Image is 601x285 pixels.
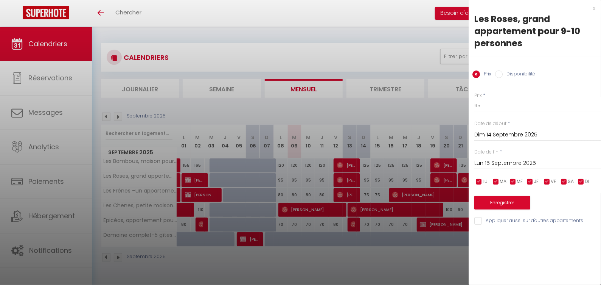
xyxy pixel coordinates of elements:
[474,120,506,127] label: Date de début
[469,4,595,13] div: x
[500,178,506,185] span: MA
[503,70,535,79] label: Disponibilité
[480,70,491,79] label: Prix
[517,178,523,185] span: ME
[6,3,29,26] button: Ouvrir le widget de chat LiveChat
[483,178,488,185] span: LU
[474,149,499,156] label: Date de fin
[474,196,530,210] button: Enregistrer
[474,92,482,99] label: Prix
[551,178,556,185] span: VE
[568,178,574,185] span: SA
[474,13,595,49] div: Les Roses, grand appartement pour 9-10 personnes
[534,178,539,185] span: JE
[585,178,589,185] span: DI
